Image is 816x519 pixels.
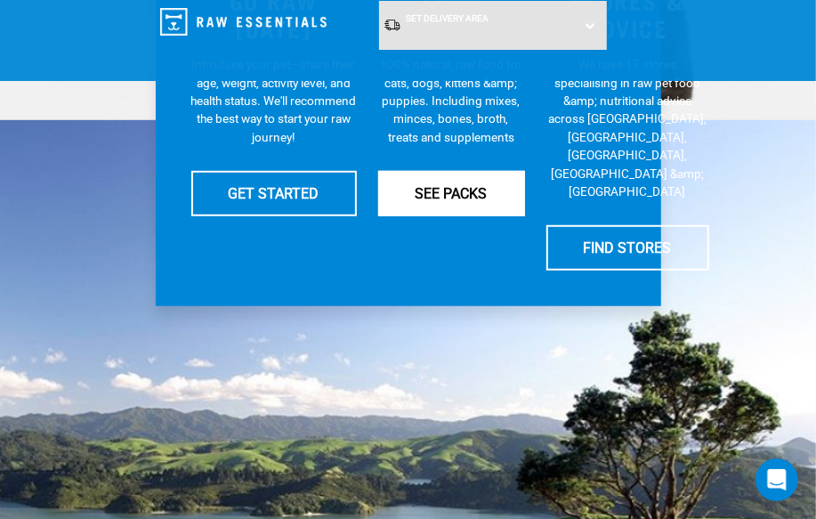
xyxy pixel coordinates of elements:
a: FIND STORES [546,225,709,270]
a: SEE PACKS [378,171,525,215]
img: Raw Essentials Logo [160,8,327,36]
p: Introduce your pet—share their age, weight, activity level, and health status. We'll recommend th... [191,55,357,146]
p: 100% natural, raw food for cats, dogs, kittens &amp; puppies. Including mixes, minces, bones, bro... [378,55,525,146]
span: Set Delivery Area [406,13,489,23]
img: van-moving.png [384,18,401,32]
p: We have 17 stores specialising in raw pet food &amp; nutritional advice across [GEOGRAPHIC_DATA],... [546,55,709,200]
a: GET STARTED [191,171,357,215]
div: Open Intercom Messenger [755,458,798,501]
